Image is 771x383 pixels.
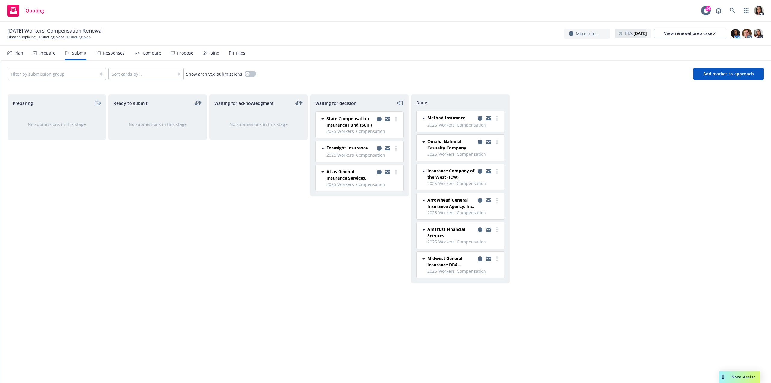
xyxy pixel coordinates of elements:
[376,145,383,152] a: copy logging email
[493,226,501,233] a: more
[732,374,755,379] span: Nova Assist
[427,197,475,209] span: Arrowhead General Insurance Agency, Inc.
[493,168,501,175] a: more
[476,168,484,175] a: copy logging email
[72,51,86,55] div: Submit
[326,168,374,181] span: Atlas General Insurance Services (RPS)
[742,29,752,38] img: photo
[731,29,740,38] img: photo
[103,51,125,55] div: Responses
[719,371,727,383] div: Drag to move
[236,51,245,55] div: Files
[485,197,492,204] a: copy logging email
[493,255,501,262] a: more
[476,115,484,122] a: copy logging email
[427,255,475,268] span: Midwest General Insurance DBA [US_STATE] Midwest Insurance Agency, LLC
[427,138,475,151] span: Omaha National Casualty Company
[476,197,484,204] a: copy logging email
[703,71,754,77] span: Add market to approach
[664,29,716,38] div: View renewal prep case
[705,6,711,11] div: 24
[384,145,391,152] a: copy logging email
[564,29,610,39] button: More info...
[39,51,55,55] div: Prepare
[485,115,492,122] a: copy logging email
[376,168,383,176] a: copy logging email
[326,181,400,187] span: 2025 Workers' Compensation
[493,197,501,204] a: more
[214,100,274,106] span: Waiting for acknowledgment
[25,8,44,13] span: Quoting
[485,226,492,233] a: copy logging email
[625,30,647,36] span: ETA :
[13,100,33,106] span: Preparing
[485,255,492,262] a: copy logging email
[427,151,501,157] span: 2025 Workers' Compensation
[726,5,738,17] a: Search
[427,122,501,128] span: 2025 Workers' Compensation
[7,27,103,34] span: [DATE] Workers' Compensation Renewal
[740,5,752,17] a: Switch app
[69,34,91,40] span: Quoting plan
[576,30,599,37] span: More info...
[427,239,501,245] span: 2025 Workers' Compensation
[7,34,36,40] a: Olmar Supply Inc.
[326,115,374,128] span: State Compensation Insurance Fund (SCIF)
[384,168,391,176] a: copy logging email
[485,138,492,146] a: copy logging email
[392,168,400,176] a: more
[186,71,242,77] span: Show archived submissions
[713,5,725,17] a: Report a Bug
[315,100,357,106] span: Waiting for decision
[392,145,400,152] a: more
[427,168,475,180] span: Insurance Company of the West (ICW)
[427,226,475,239] span: AmTrust Financial Services
[210,51,220,55] div: Bind
[754,6,764,15] img: photo
[94,99,101,107] a: moveRight
[754,29,763,38] img: photo
[41,34,64,40] a: Quoting plans
[114,100,148,106] span: Ready to submit
[493,138,501,146] a: more
[14,51,23,55] div: Plan
[177,51,193,55] div: Propose
[633,30,647,36] strong: [DATE]
[143,51,161,55] div: Compare
[392,115,400,123] a: more
[693,68,764,80] button: Add market to approach
[396,99,404,107] a: moveLeft
[485,168,492,175] a: copy logging email
[476,255,484,262] a: copy logging email
[427,209,501,216] span: 2025 Workers' Compensation
[493,115,501,122] a: more
[326,145,368,151] span: Foresight Insurance
[17,121,96,127] div: No submissions in this stage
[195,99,202,107] a: moveLeftRight
[427,268,501,274] span: 2025 Workers' Compensation
[118,121,197,127] div: No submissions in this stage
[295,99,303,107] a: moveLeftRight
[326,128,400,134] span: 2025 Workers' Compensation
[219,121,298,127] div: No submissions in this stage
[326,152,400,158] span: 2025 Workers' Compensation
[416,99,427,106] span: Done
[427,115,465,121] span: Method Insurance
[476,138,484,146] a: copy logging email
[654,29,726,38] a: View renewal prep case
[476,226,484,233] a: copy logging email
[376,115,383,123] a: copy logging email
[5,2,46,19] a: Quoting
[427,180,501,187] span: 2025 Workers' Compensation
[384,115,391,123] a: copy logging email
[719,371,760,383] button: Nova Assist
